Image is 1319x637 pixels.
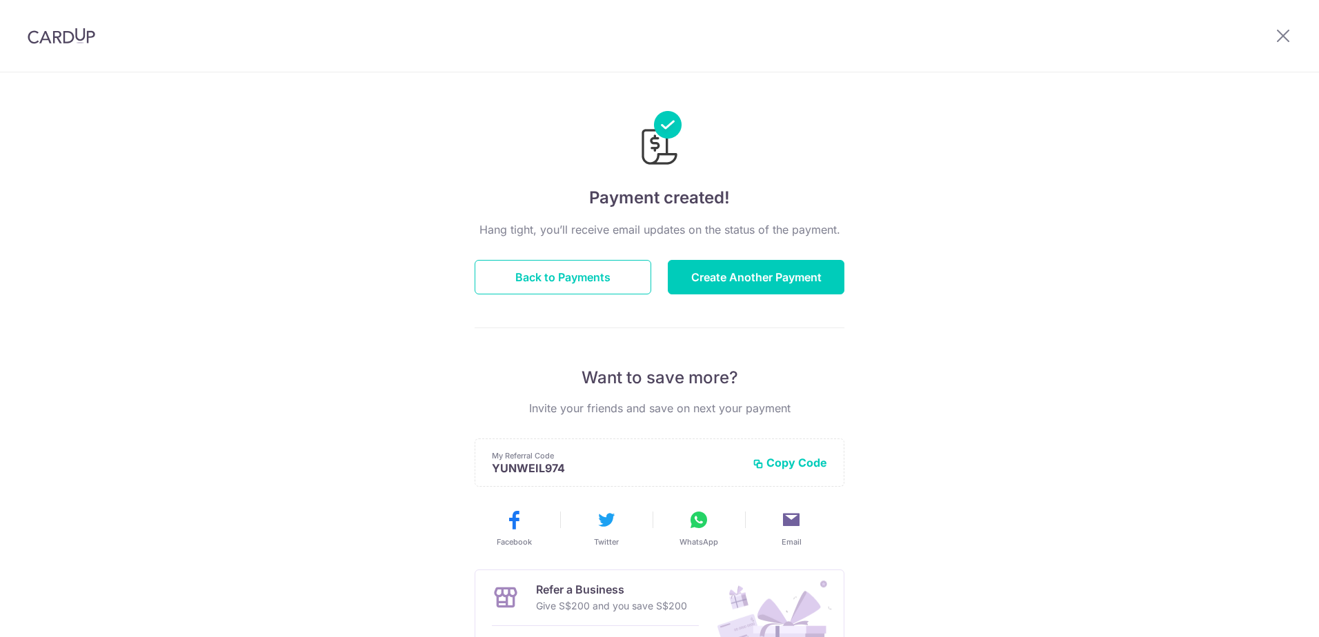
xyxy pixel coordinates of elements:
[658,509,740,547] button: WhatsApp
[668,260,844,294] button: Create Another Payment
[475,367,844,389] p: Want to save more?
[473,509,555,547] button: Facebook
[536,581,687,598] p: Refer a Business
[782,536,802,547] span: Email
[492,450,742,461] p: My Referral Code
[637,111,682,169] img: Payments
[497,536,532,547] span: Facebook
[475,260,651,294] button: Back to Payments
[475,221,844,238] p: Hang tight, you’ll receive email updates on the status of the payment.
[492,461,742,475] p: YUNWEIL974
[475,185,844,210] h4: Payment created!
[751,509,832,547] button: Email
[475,400,844,416] p: Invite your friends and save on next your payment
[680,536,718,547] span: WhatsApp
[28,28,95,44] img: CardUp
[566,509,647,547] button: Twitter
[753,456,827,469] button: Copy Code
[594,536,619,547] span: Twitter
[536,598,687,614] p: Give S$200 and you save S$200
